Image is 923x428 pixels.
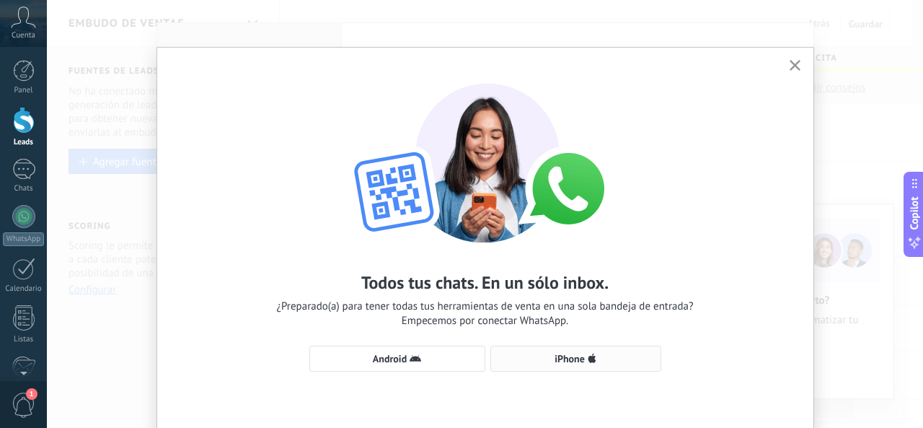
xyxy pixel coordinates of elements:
[12,31,35,40] span: Cuenta
[907,196,922,230] span: Copilot
[309,346,485,372] button: Android
[327,69,644,243] img: wa-lite-select-device.png
[3,86,45,95] div: Panel
[3,284,45,294] div: Calendario
[3,184,45,193] div: Chats
[276,300,693,328] span: ¿Preparado(a) para tener todas tus herramientas de venta en una sola bandeja de entrada? Empecemo...
[3,232,44,246] div: WhatsApp
[373,354,407,364] span: Android
[26,388,37,400] span: 1
[361,271,609,294] h2: Todos tus chats. En un sólo inbox.
[3,335,45,344] div: Listas
[490,346,661,372] button: iPhone
[3,138,45,147] div: Leads
[555,354,585,364] span: iPhone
